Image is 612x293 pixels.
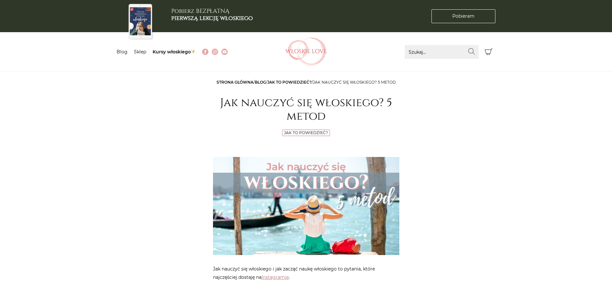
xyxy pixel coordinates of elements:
a: Jak to powiedzieć? [267,80,312,85]
input: Szukaj... [405,45,479,59]
a: Sklep [134,49,146,55]
a: Jak to powiedzieć? [284,130,328,135]
span: Jak nauczyć się włoskiego? 5 metod [313,80,396,85]
span: / / / [217,80,396,85]
span: Pobieram [452,13,475,20]
p: Jak nauczyć się włoskiego i jak zacząć naukę włoskiego to pytania, które najczęściej dostaję na . [213,265,399,281]
a: Kursy włoskiego [153,49,196,55]
img: Włoskielove [285,37,327,66]
b: pierwszą lekcję włoskiego [171,14,253,22]
a: Blog [255,80,266,85]
h1: Jak nauczyć się włoskiego? 5 metod [213,96,399,123]
h3: Pobierz BEZPŁATNĄ [171,8,253,22]
button: Koszyk [482,45,496,59]
a: Pobieram [431,9,495,23]
a: Instagramie [262,274,289,280]
img: ✨ [191,49,195,54]
a: Strona główna [217,80,253,85]
a: Blog [117,49,128,55]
